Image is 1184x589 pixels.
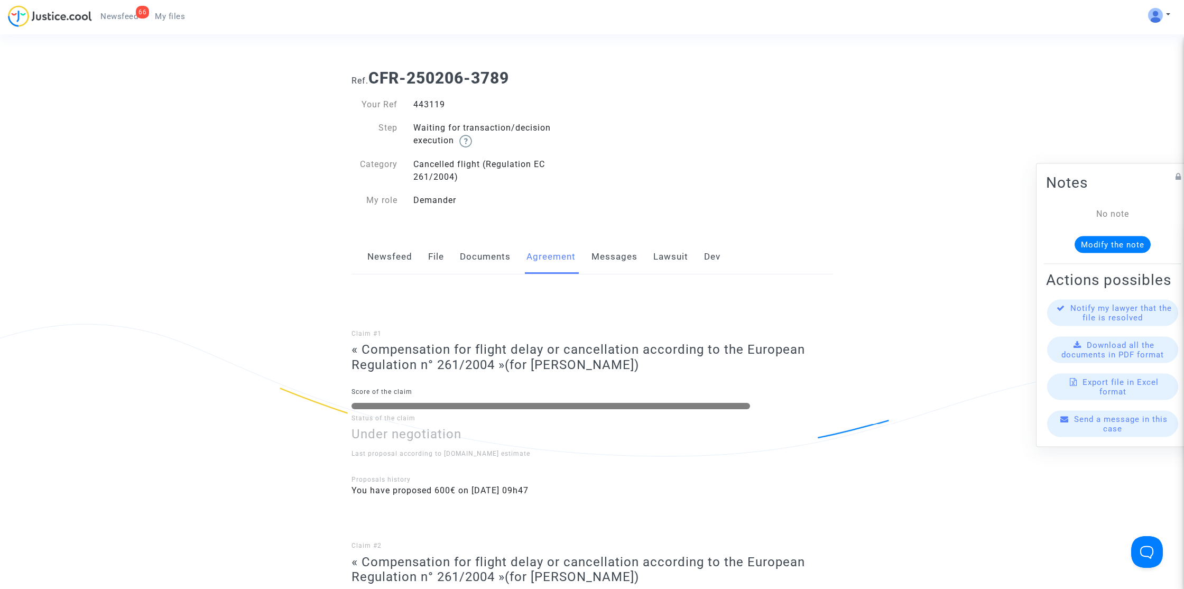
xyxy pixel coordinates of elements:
span: My files [155,12,185,21]
span: Send a message in this case [1074,415,1168,434]
iframe: Help Scout Beacon - Open [1131,536,1163,568]
div: My role [344,194,406,207]
button: Modify the note [1075,236,1151,253]
span: (for [PERSON_NAME]) [505,569,639,584]
p: Status of the claim [351,412,833,425]
div: Cancelled flight (Regulation EC 261/2004) [405,158,592,183]
img: ALV-UjV5hOg1DK_6VpdGyI3GiCsbYcKFqGYcyigr7taMTixGzq57m2O-mEoJuuWBlO_HCk8JQ1zztKhP13phCubDFpGEbboIp... [1148,8,1163,23]
span: Download all the documents in PDF format [1061,340,1164,360]
h3: « Compensation for flight delay or cancellation according to the European Regulation n° 261/2004 » [351,342,833,373]
span: (for [PERSON_NAME]) [505,357,639,372]
div: No note [1062,208,1163,220]
span: Last proposal according to [DOMAIN_NAME] estimate [351,450,530,457]
a: Dev [704,240,720,274]
p: Score of the claim [351,385,833,399]
div: 66 [136,6,149,19]
h2: Actions possibles [1046,271,1179,289]
h2: Notes [1046,173,1179,192]
span: Notify my lawyer that the file is resolved [1070,303,1172,323]
span: You have proposed 600€ on [DATE] 09h47 [351,485,529,495]
div: Your Ref [344,98,406,111]
img: jc-logo.svg [8,5,92,27]
div: Proposals history [351,475,833,484]
b: CFR-250206-3789 [368,69,509,87]
h3: Under negotiation [351,427,833,442]
span: Newsfeed [100,12,138,21]
span: Export file in Excel format [1083,378,1159,397]
div: 443119 [405,98,592,111]
span: Ref. [351,76,368,86]
a: Agreement [526,240,576,274]
a: File [428,240,444,274]
a: Lawsuit [653,240,688,274]
p: Claim #1 [351,327,833,340]
a: My files [146,8,193,24]
a: Messages [591,240,637,274]
div: Category [344,158,406,183]
h3: « Compensation for flight delay or cancellation according to the European Regulation n° 261/2004 » [351,555,833,585]
img: help.svg [459,135,472,148]
div: Waiting for transaction/decision execution [405,122,592,148]
a: Documents [460,240,511,274]
div: Demander [405,194,592,207]
div: Step [344,122,406,148]
a: Newsfeed [367,240,412,274]
p: Claim #2 [351,539,833,553]
a: 66Newsfeed [92,8,146,24]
